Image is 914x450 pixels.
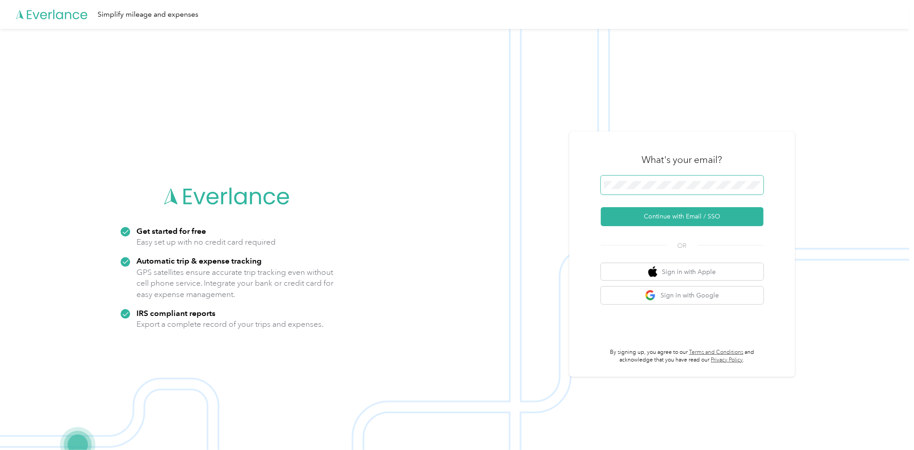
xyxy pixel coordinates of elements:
p: Easy set up with no credit card required [136,237,276,248]
p: Export a complete record of your trips and expenses. [136,319,323,330]
img: google logo [645,290,656,301]
strong: IRS compliant reports [136,308,216,318]
div: Simplify mileage and expenses [98,9,198,20]
a: Terms and Conditions [689,349,743,356]
h3: What's your email? [642,153,722,166]
p: By signing up, you agree to our and acknowledge that you have read our . [601,348,764,364]
strong: Automatic trip & expense tracking [136,256,262,265]
button: Continue with Email / SSO [601,207,764,226]
a: Privacy Policy [711,357,743,363]
button: apple logoSign in with Apple [601,263,764,281]
strong: Get started for free [136,226,206,236]
p: GPS satellites ensure accurate trip tracking even without cell phone service. Integrate your bank... [136,267,334,300]
button: google logoSign in with Google [601,287,764,304]
img: apple logo [648,266,657,278]
span: OR [666,241,698,251]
